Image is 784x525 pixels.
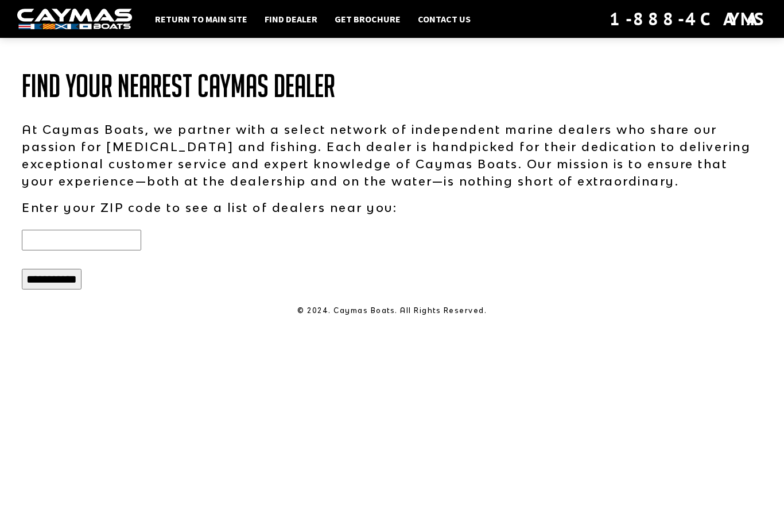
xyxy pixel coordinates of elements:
p: Enter your ZIP code to see a list of dealers near you: [22,199,762,216]
h1: Find Your Nearest Caymas Dealer [22,69,762,103]
a: Contact Us [412,11,476,26]
p: At Caymas Boats, we partner with a select network of independent marine dealers who share our pas... [22,121,762,190]
div: 1-888-4CAYMAS [610,6,767,32]
a: Find Dealer [259,11,323,26]
a: Return to main site [149,11,253,26]
img: white-logo-c9c8dbefe5ff5ceceb0f0178aa75bf4bb51f6bca0971e226c86eb53dfe498488.png [17,9,132,30]
p: © 2024. Caymas Boats. All Rights Reserved. [22,306,762,316]
a: Get Brochure [329,11,406,26]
